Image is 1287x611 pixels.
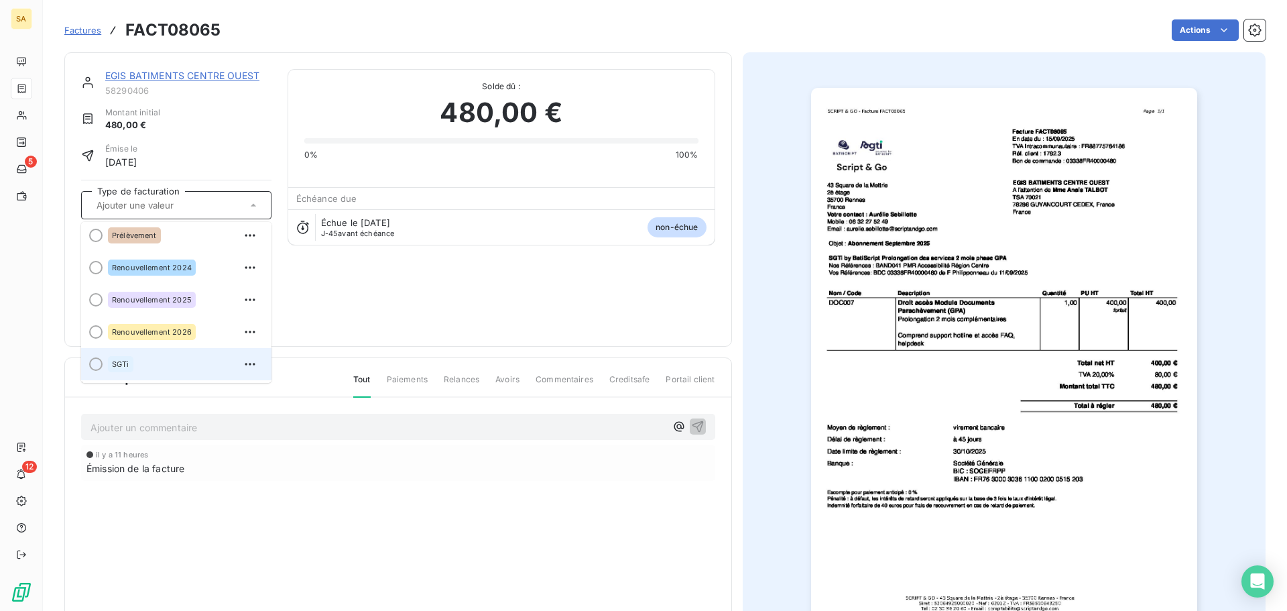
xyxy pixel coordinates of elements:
div: SA [11,8,32,30]
span: Portail client [666,374,715,396]
span: Relances [444,374,479,396]
span: 480,00 € [440,93,562,133]
img: Logo LeanPay [11,581,32,603]
span: 5 [25,156,37,168]
a: Factures [64,23,101,37]
span: Échue le [DATE] [321,217,390,228]
span: Tout [353,374,371,398]
span: [DATE] [105,155,137,169]
span: 100% [676,149,698,161]
span: Prélèvement [112,231,157,239]
span: Creditsafe [609,374,650,396]
span: Renouvellement 2026 [112,328,192,336]
span: Échéance due [296,193,357,204]
span: J-45 [321,229,339,238]
span: Commentaires [536,374,593,396]
div: Open Intercom Messenger [1241,565,1274,598]
span: 58290406 [105,85,271,96]
span: Solde dû : [304,80,698,93]
span: Renouvellement 2025 [112,296,192,304]
span: Montant initial [105,107,160,119]
span: Paiements [387,374,428,396]
span: Émise le [105,143,137,155]
span: Renouvellement 2024 [112,264,192,272]
span: il y a 11 heures [96,451,148,459]
span: Avoirs [495,374,519,396]
span: Factures [64,25,101,36]
span: non-échue [648,217,706,237]
span: avant échéance [321,229,395,237]
button: Actions [1172,19,1239,41]
span: 0% [304,149,318,161]
span: Émission de la facture [86,461,184,476]
h3: FACT08065 [125,18,221,42]
span: 12 [22,461,37,473]
input: Ajouter une valeur [95,199,230,211]
a: EGIS BATIMENTS CENTRE OUEST [105,70,259,81]
span: SGTi [112,360,129,368]
span: 480,00 € [105,119,160,132]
